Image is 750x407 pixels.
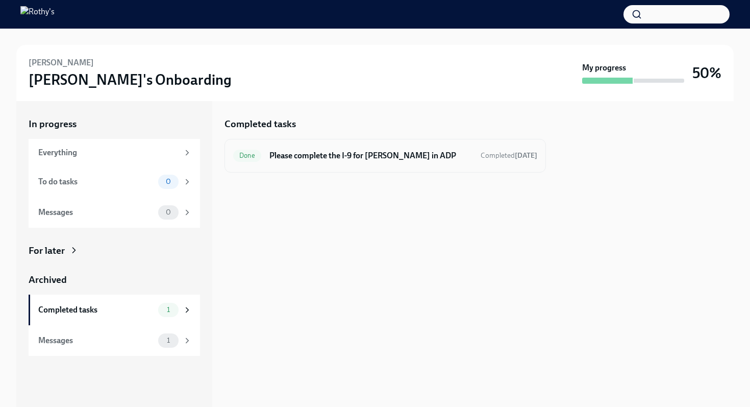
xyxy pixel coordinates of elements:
[515,151,537,160] strong: [DATE]
[20,6,55,22] img: Rothy's
[29,139,200,166] a: Everything
[233,152,261,159] span: Done
[481,151,537,160] span: Completed
[29,273,200,286] a: Archived
[38,335,154,346] div: Messages
[224,117,296,131] h5: Completed tasks
[161,306,176,314] span: 1
[38,207,154,218] div: Messages
[161,337,176,344] span: 1
[38,176,154,187] div: To do tasks
[160,208,177,216] span: 0
[269,150,472,161] h6: Please complete the I-9 for [PERSON_NAME] in ADP
[29,117,200,131] a: In progress
[29,57,94,68] h6: [PERSON_NAME]
[29,166,200,197] a: To do tasks0
[29,244,65,257] div: For later
[29,197,200,228] a: Messages0
[29,325,200,356] a: Messages1
[38,304,154,316] div: Completed tasks
[481,151,537,160] span: August 29th, 2025 12:26
[582,62,626,74] strong: My progress
[38,147,179,158] div: Everything
[160,178,177,185] span: 0
[29,70,232,89] h3: [PERSON_NAME]'s Onboarding
[233,148,537,164] a: DonePlease complete the I-9 for [PERSON_NAME] in ADPCompleted[DATE]
[29,295,200,325] a: Completed tasks1
[29,244,200,257] a: For later
[692,64,721,82] h3: 50%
